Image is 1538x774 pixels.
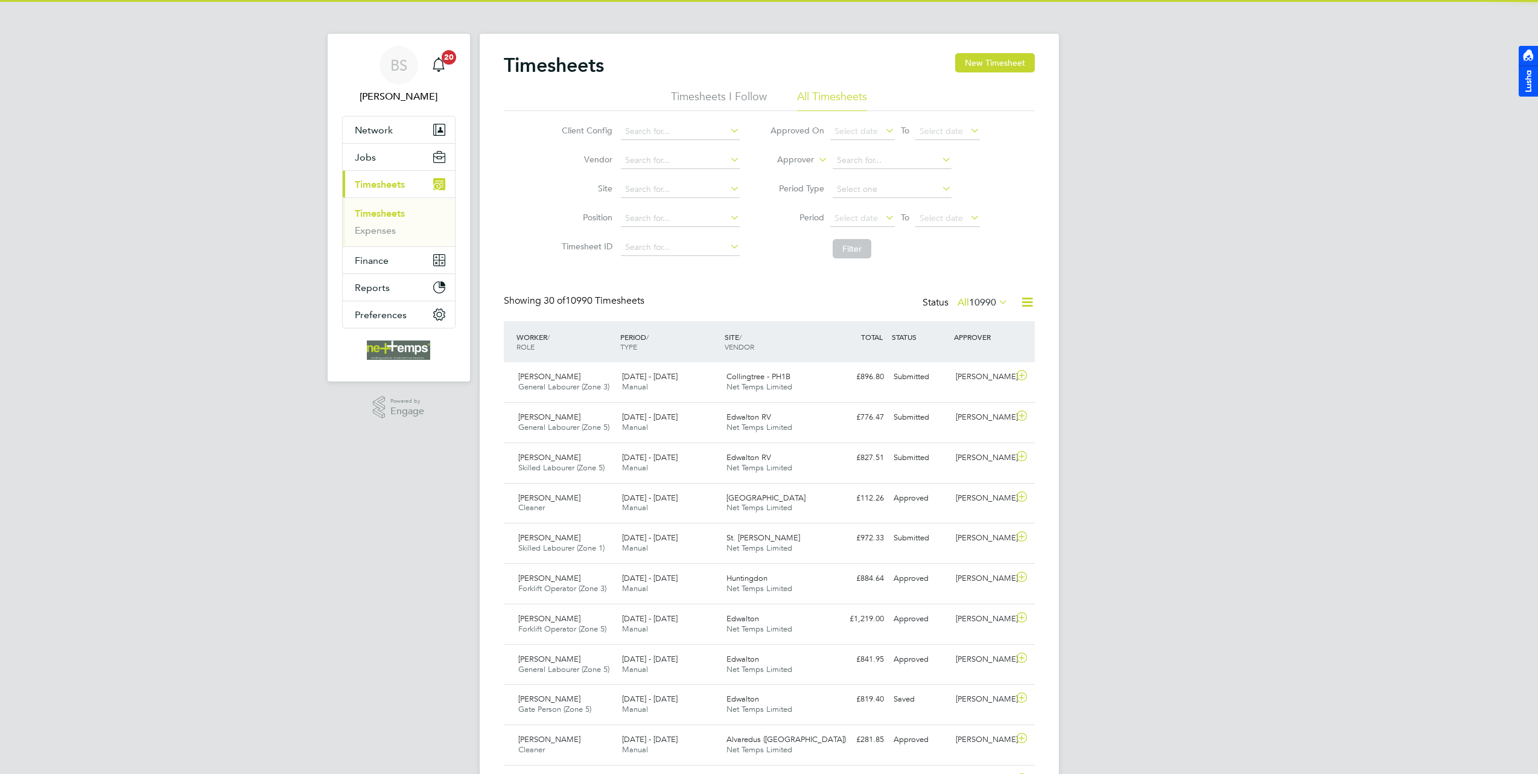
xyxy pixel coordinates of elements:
[544,295,565,307] span: 30 of
[427,46,451,85] a: 20
[518,382,609,392] span: General Labourer (Zone 3)
[951,408,1014,427] div: [PERSON_NAME]
[889,730,952,750] div: Approved
[951,367,1014,387] div: [PERSON_NAME]
[726,412,771,422] span: Edwalton RV
[328,34,470,382] nav: Main navigation
[770,183,824,194] label: Period Type
[646,332,649,342] span: /
[897,209,913,225] span: To
[951,689,1014,709] div: [PERSON_NAME]
[558,212,612,223] label: Position
[889,569,952,589] div: Approved
[951,448,1014,468] div: [PERSON_NAME]
[726,704,792,714] span: Net Temps Limited
[621,152,740,169] input: Search for...
[726,493,806,503] span: [GEOGRAPHIC_DATA]
[342,89,456,104] span: Brooke Sharp
[621,181,740,198] input: Search for...
[547,332,550,342] span: /
[355,208,405,219] a: Timesheets
[622,664,648,674] span: Manual
[343,117,455,143] button: Network
[833,239,871,258] button: Filter
[889,689,952,709] div: Saved
[726,462,792,473] span: Net Temps Limited
[622,583,648,593] span: Manual
[826,448,889,468] div: £827.51
[622,694,678,704] span: [DATE] - [DATE]
[558,241,612,252] label: Timesheet ID
[355,152,376,163] span: Jobs
[373,396,424,419] a: Powered byEngage
[920,126,963,136] span: Select date
[518,734,580,744] span: [PERSON_NAME]
[544,295,644,307] span: 10990 Timesheets
[622,744,648,755] span: Manual
[343,301,455,328] button: Preferences
[518,583,606,593] span: Forklift Operator (Zone 3)
[726,382,792,392] span: Net Temps Limited
[834,213,878,223] span: Select date
[889,488,952,508] div: Approved
[622,533,678,543] span: [DATE] - [DATE]
[897,123,913,138] span: To
[739,332,742,342] span: /
[889,609,952,629] div: Approved
[889,326,952,348] div: STATUS
[797,89,867,111] li: All Timesheets
[622,704,648,714] span: Manual
[622,462,648,473] span: Manual
[951,650,1014,670] div: [PERSON_NAME]
[861,332,883,342] span: TOTAL
[518,704,591,714] span: Gate Person (Zone 5)
[622,613,678,624] span: [DATE] - [DATE]
[558,154,612,165] label: Vendor
[621,239,740,256] input: Search for...
[833,152,952,169] input: Search for...
[826,650,889,670] div: £841.95
[726,583,792,593] span: Net Temps Limited
[951,326,1014,348] div: APPROVER
[826,408,889,427] div: £776.47
[826,488,889,508] div: £112.26
[342,46,456,104] a: BS[PERSON_NAME]
[726,744,792,755] span: Net Temps Limited
[889,448,952,468] div: Submitted
[518,654,580,664] span: [PERSON_NAME]
[516,342,535,351] span: ROLE
[726,452,771,462] span: Edwalton RV
[343,274,455,301] button: Reports
[622,493,678,503] span: [DATE] - [DATE]
[826,609,889,629] div: £1,219.00
[951,609,1014,629] div: [PERSON_NAME]
[622,412,678,422] span: [DATE] - [DATE]
[889,367,952,387] div: Submitted
[355,179,405,190] span: Timesheets
[518,422,609,432] span: General Labourer (Zone 5)
[622,573,678,583] span: [DATE] - [DATE]
[621,123,740,140] input: Search for...
[726,371,790,382] span: Collingtree - PH1B
[518,744,545,755] span: Cleaner
[726,654,759,664] span: Edwalton
[722,326,826,357] div: SITE
[826,528,889,548] div: £972.33
[889,408,952,427] div: Submitted
[518,533,580,543] span: [PERSON_NAME]
[343,247,455,273] button: Finance
[671,89,767,111] li: Timesheets I Follow
[726,694,759,704] span: Edwalton
[726,734,846,744] span: Alvaredus ([GEOGRAPHIC_DATA])
[513,326,618,357] div: WORKER
[826,689,889,709] div: £819.40
[726,624,792,634] span: Net Temps Limited
[770,125,824,136] label: Approved On
[826,730,889,750] div: £281.85
[826,569,889,589] div: £884.64
[518,502,545,513] span: Cleaner
[889,650,952,670] div: Approved
[518,493,580,503] span: [PERSON_NAME]
[951,569,1014,589] div: [PERSON_NAME]
[770,212,824,223] label: Period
